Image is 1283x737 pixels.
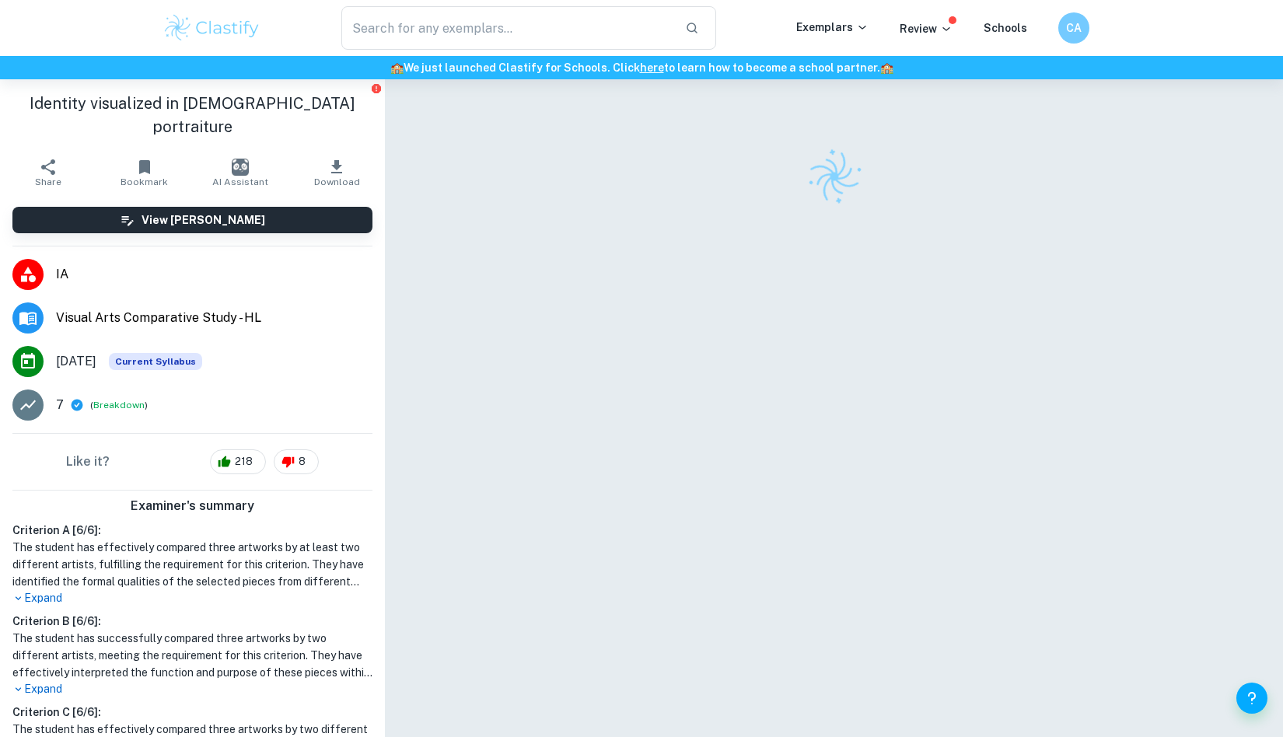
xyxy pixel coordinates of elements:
span: 218 [226,454,261,470]
img: AI Assistant [232,159,249,176]
a: here [640,61,664,74]
button: Report issue [370,82,382,94]
img: Clastify logo [796,139,872,215]
span: Download [314,176,360,187]
div: 8 [274,449,319,474]
div: 218 [210,449,266,474]
h6: View [PERSON_NAME] [142,211,265,229]
p: Expand [12,681,372,697]
img: Clastify logo [163,12,261,44]
h6: CA [1065,19,1083,37]
span: AI Assistant [212,176,268,187]
span: ( ) [90,398,148,413]
h6: Criterion C [ 6 / 6 ]: [12,704,372,721]
span: Visual Arts Comparative Study - HL [56,309,372,327]
button: CA [1058,12,1089,44]
button: AI Assistant [193,151,289,194]
h6: Criterion A [ 6 / 6 ]: [12,522,372,539]
a: Schools [984,22,1027,34]
h6: Examiner's summary [6,497,379,515]
h6: Criterion B [ 6 / 6 ]: [12,613,372,630]
p: Expand [12,590,372,606]
p: Exemplars [796,19,869,36]
button: Bookmark [96,151,193,194]
span: [DATE] [56,352,96,371]
span: 8 [290,454,314,470]
button: Help and Feedback [1236,683,1267,714]
button: Download [288,151,385,194]
h6: Like it? [66,452,110,471]
input: Search for any exemplars... [341,6,673,50]
p: Review [900,20,953,37]
button: View [PERSON_NAME] [12,207,372,233]
span: Bookmark [121,176,168,187]
span: Share [35,176,61,187]
h1: The student has successfully compared three artworks by two different artists, meeting the requir... [12,630,372,681]
span: 🏫 [880,61,893,74]
div: This exemplar is based on the current syllabus. Feel free to refer to it for inspiration/ideas wh... [109,353,202,370]
button: Breakdown [93,398,145,412]
span: Current Syllabus [109,353,202,370]
h1: The student has effectively compared three artworks by at least two different artists, fulfilling... [12,539,372,590]
p: 7 [56,396,64,414]
h6: We just launched Clastify for Schools. Click to learn how to become a school partner. [3,59,1280,76]
span: IA [56,265,372,284]
h1: Identity visualized in [DEMOGRAPHIC_DATA] portraiture [12,92,372,138]
span: 🏫 [390,61,404,74]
